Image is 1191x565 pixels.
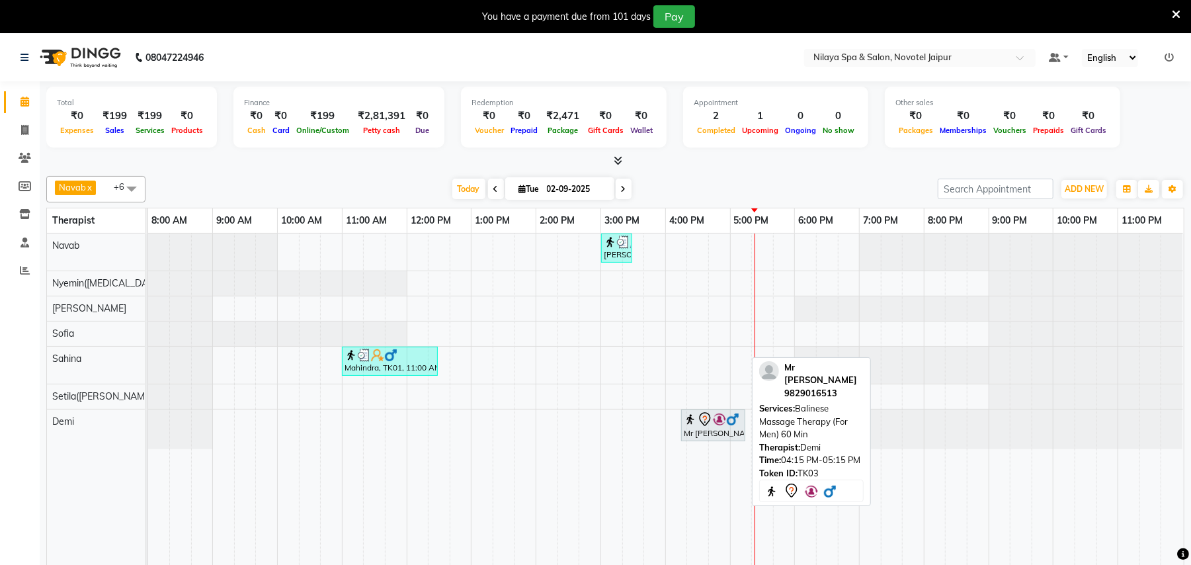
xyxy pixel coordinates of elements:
[1067,109,1110,124] div: ₹0
[544,126,581,135] span: Package
[1030,109,1067,124] div: ₹0
[293,126,352,135] span: Online/Custom
[627,109,656,124] div: ₹0
[411,109,434,124] div: ₹0
[819,109,858,124] div: 0
[541,109,585,124] div: ₹2,471
[543,179,609,199] input: 2025-09-02
[352,109,411,124] div: ₹2,81,391
[114,181,134,192] span: +6
[343,211,390,230] a: 11:00 AM
[269,126,293,135] span: Card
[990,126,1030,135] span: Vouchers
[759,455,781,465] span: Time:
[168,109,206,124] div: ₹0
[148,211,190,230] a: 8:00 AM
[653,5,695,28] button: Pay
[472,126,507,135] span: Voucher
[145,39,204,76] b: 08047224946
[59,182,86,193] span: Navab
[759,467,864,480] div: TK03
[57,126,97,135] span: Expenses
[782,126,819,135] span: Ongoing
[34,39,124,76] img: logo
[86,182,92,193] a: x
[694,97,858,109] div: Appointment
[52,353,81,365] span: Sahina
[57,109,97,124] div: ₹0
[819,126,858,135] span: No show
[666,211,708,230] a: 4:00 PM
[759,403,848,439] span: Balinese Massage Therapy (For Men) 60 Min
[57,97,206,109] div: Total
[1065,184,1104,194] span: ADD NEW
[731,211,772,230] a: 5:00 PM
[860,211,901,230] a: 7:00 PM
[585,126,627,135] span: Gift Cards
[694,109,739,124] div: 2
[938,179,1053,199] input: Search Appointment
[759,454,864,467] div: 04:15 PM-05:15 PM
[601,211,643,230] a: 3:00 PM
[1118,211,1165,230] a: 11:00 PM
[627,126,656,135] span: Wallet
[102,126,128,135] span: Sales
[694,126,739,135] span: Completed
[52,302,126,314] span: [PERSON_NAME]
[52,415,74,427] span: Demi
[507,126,541,135] span: Prepaid
[472,109,507,124] div: ₹0
[924,211,966,230] a: 8:00 PM
[759,441,864,455] div: Demi
[784,362,857,386] span: Mr [PERSON_NAME]
[97,109,132,124] div: ₹199
[585,109,627,124] div: ₹0
[759,468,798,478] span: Token ID:
[132,109,168,124] div: ₹199
[168,126,206,135] span: Products
[895,97,1110,109] div: Other sales
[895,109,936,124] div: ₹0
[682,412,744,439] div: Mr [PERSON_NAME], TK03, 04:15 PM-05:15 PM, Balinese Massage Therapy (For Men) 60 Min
[52,214,95,226] span: Therapist
[278,211,325,230] a: 10:00 AM
[782,109,819,124] div: 0
[132,126,168,135] span: Services
[52,277,164,289] span: Nyemin([MEDICAL_DATA])
[452,179,485,199] span: Today
[516,184,543,194] span: Tue
[759,361,779,381] img: profile
[536,211,578,230] a: 2:00 PM
[213,211,255,230] a: 9:00 AM
[1030,126,1067,135] span: Prepaids
[472,97,656,109] div: Redemption
[1067,126,1110,135] span: Gift Cards
[269,109,293,124] div: ₹0
[360,126,403,135] span: Petty cash
[784,387,864,400] div: 9829016513
[1061,180,1107,198] button: ADD NEW
[936,126,990,135] span: Memberships
[343,349,436,374] div: Mahindra, TK01, 11:00 AM-12:30 PM, Traditional Swedish Relaxation Therapy (For Men) 90 Min
[759,403,795,413] span: Services:
[482,10,651,24] div: You have a payment due from 101 days
[293,109,352,124] div: ₹199
[407,211,454,230] a: 12:00 PM
[795,211,837,230] a: 6:00 PM
[759,442,800,453] span: Therapist:
[244,97,434,109] div: Finance
[52,390,155,402] span: Setila([PERSON_NAME])
[52,239,79,251] span: Navab
[244,126,269,135] span: Cash
[412,126,432,135] span: Due
[990,109,1030,124] div: ₹0
[1053,211,1100,230] a: 10:00 PM
[602,236,631,261] div: [PERSON_NAME], TK02, 03:00 PM-03:30 PM, Hair Cut ([DEMOGRAPHIC_DATA])
[244,109,269,124] div: ₹0
[739,126,782,135] span: Upcoming
[507,109,541,124] div: ₹0
[472,211,513,230] a: 1:00 PM
[52,327,74,339] span: Sofia
[739,109,782,124] div: 1
[895,126,936,135] span: Packages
